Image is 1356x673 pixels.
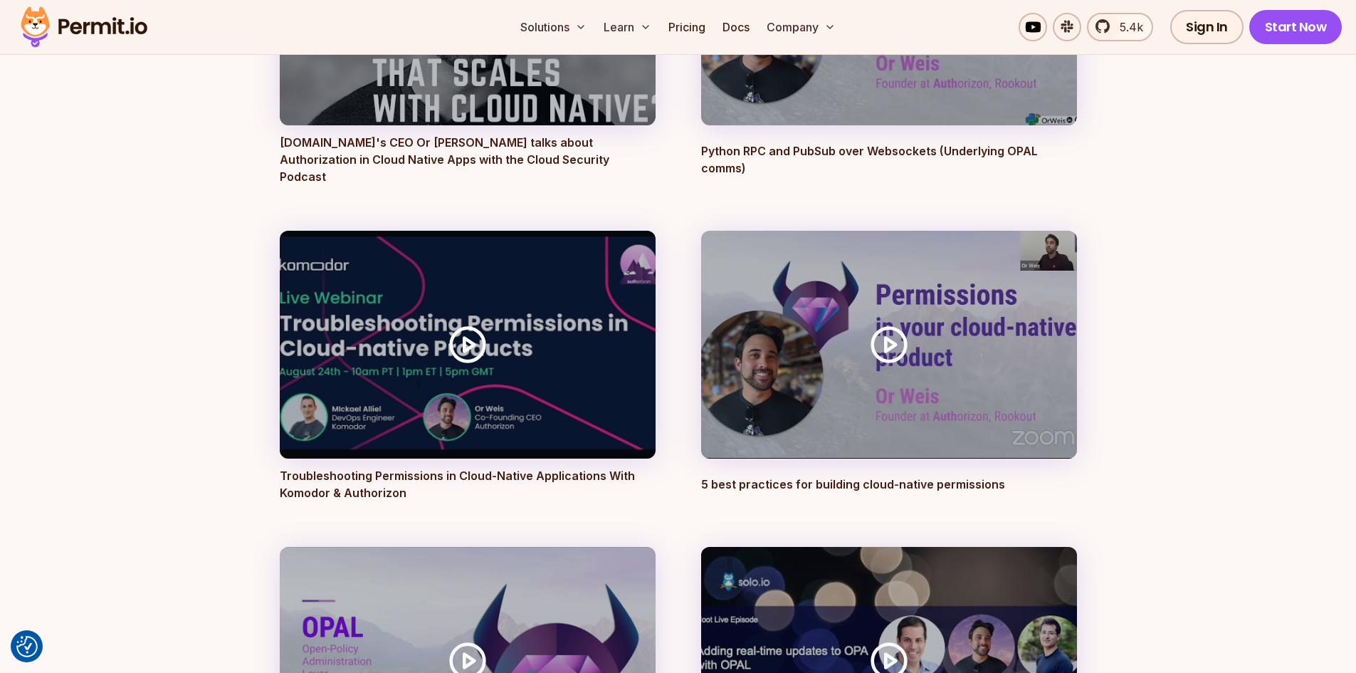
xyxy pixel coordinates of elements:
img: Permit logo [14,3,154,51]
button: Learn [598,13,657,41]
button: Solutions [515,13,592,41]
p: Troubleshooting Permissions in Cloud-Native Applications With Komodor & Authorizon [280,467,656,501]
button: Consent Preferences [16,636,38,657]
a: Pricing [663,13,711,41]
a: Start Now [1249,10,1342,44]
button: Company [761,13,841,41]
p: Python RPC and PubSub over Websockets (Underlying OPAL comms) [701,142,1077,185]
p: [DOMAIN_NAME]'s CEO Or [PERSON_NAME] talks about Authorization in Cloud Native Apps with the Clou... [280,134,656,185]
img: Revisit consent button [16,636,38,657]
p: 5 best practices for building cloud-native permissions [701,476,1077,501]
a: 5.4k [1087,13,1153,41]
a: Sign In [1170,10,1244,44]
a: Docs [717,13,755,41]
span: 5.4k [1111,19,1143,36]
